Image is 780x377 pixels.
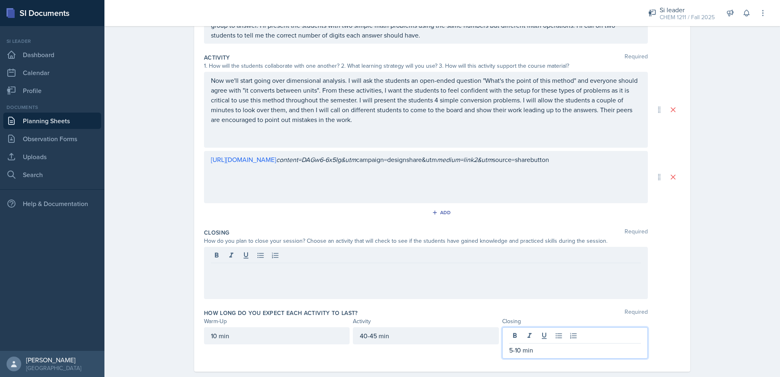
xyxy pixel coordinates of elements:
div: 1. How will the students collaborate with one another? 2. What learning strategy will you use? 3.... [204,62,648,70]
div: [PERSON_NAME] [26,356,81,364]
label: Activity [204,53,230,62]
label: Closing [204,228,229,237]
label: How long do you expect each activity to last? [204,309,358,317]
a: Search [3,166,101,183]
p: Now we'll start going over dimensional analysis. I will ask the students an open-ended question "... [211,75,641,124]
div: Add [434,209,451,216]
div: Documents [3,104,101,111]
div: Si leader [660,5,715,15]
p: 40-45 min [360,331,492,341]
a: Profile [3,82,101,99]
p: 5-10 min [509,345,641,355]
div: Help & Documentation [3,195,101,212]
div: [GEOGRAPHIC_DATA] [26,364,81,372]
div: Closing [502,317,648,326]
div: Si leader [3,38,101,45]
button: Add [429,206,456,219]
a: Calendar [3,64,101,81]
a: Planning Sheets [3,113,101,129]
a: Dashboard [3,47,101,63]
a: Observation Forms [3,131,101,147]
em: content=DAGw6-6x5Ig&utm [276,155,356,164]
p: 10 min [211,331,343,341]
a: Uploads [3,149,101,165]
span: Required [625,309,648,317]
a: [URL][DOMAIN_NAME] [211,155,276,164]
div: Warm-Up [204,317,350,326]
div: How do you plan to close your session? Choose an activity that will check to see if the students ... [204,237,648,245]
p: campaign=designshare&utm source=sharebutton [211,155,641,164]
div: Activity [353,317,499,326]
div: CHEM 1211 / Fall 2025 [660,13,715,22]
span: Required [625,53,648,62]
span: Required [625,228,648,237]
em: medium=link2&utm [437,155,492,164]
